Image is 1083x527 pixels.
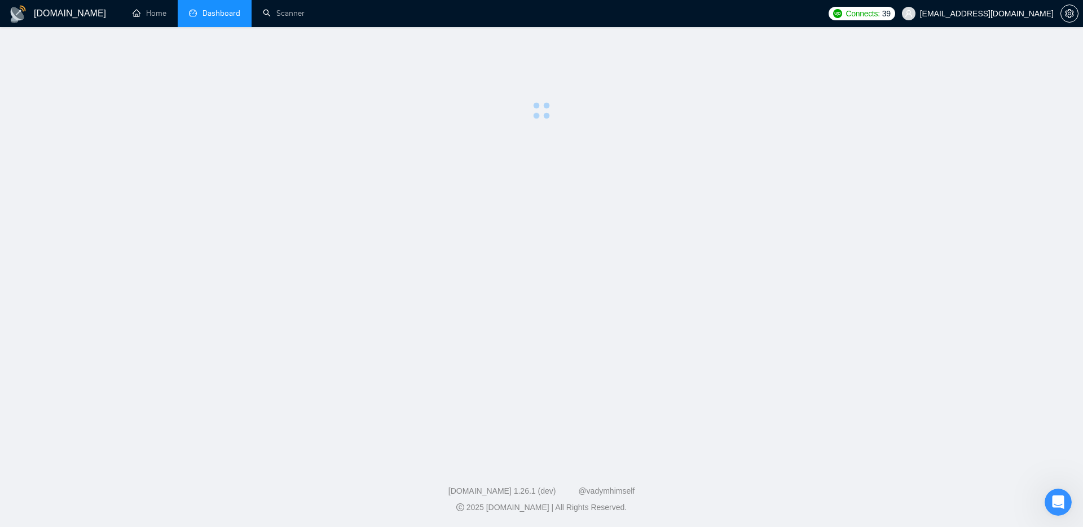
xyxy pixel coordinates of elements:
[578,486,635,495] a: @vadymhimself
[882,7,891,20] span: 39
[1060,5,1078,23] button: setting
[133,8,166,18] a: homeHome
[189,9,197,17] span: dashboard
[1045,489,1072,516] iframe: Intercom live chat
[263,8,305,18] a: searchScanner
[9,502,1074,513] div: 2025 [DOMAIN_NAME] | All Rights Reserved.
[833,9,842,18] img: upwork-logo.png
[456,503,464,511] span: copyright
[202,8,240,18] span: Dashboard
[9,5,27,23] img: logo
[846,7,879,20] span: Connects:
[905,10,913,17] span: user
[1061,9,1078,18] span: setting
[1060,9,1078,18] a: setting
[448,486,556,495] a: [DOMAIN_NAME] 1.26.1 (dev)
